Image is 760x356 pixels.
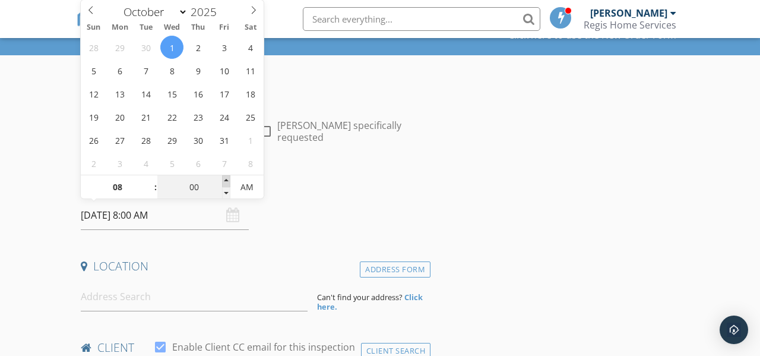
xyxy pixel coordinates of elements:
[186,59,210,82] span: October 9, 2025
[107,24,133,31] span: Mon
[186,105,210,128] span: October 23, 2025
[134,128,157,152] span: October 28, 2025
[160,82,183,105] span: October 15, 2025
[239,59,262,82] span: October 11, 2025
[213,36,236,59] span: October 3, 2025
[211,24,237,31] span: Fri
[81,282,308,311] input: Address Search
[317,292,403,303] span: Can't find your address?
[213,152,236,175] span: November 7, 2025
[82,152,105,175] span: November 2, 2025
[230,175,263,199] span: Click to toggle
[160,128,183,152] span: October 29, 2025
[82,82,105,105] span: October 12, 2025
[213,82,236,105] span: October 17, 2025
[134,105,157,128] span: October 21, 2025
[186,128,210,152] span: October 30, 2025
[82,128,105,152] span: October 26, 2025
[186,36,210,59] span: October 2, 2025
[108,152,131,175] span: November 3, 2025
[239,82,262,105] span: October 18, 2025
[186,152,210,175] span: November 6, 2025
[108,105,131,128] span: October 20, 2025
[108,59,131,82] span: October 6, 2025
[82,36,105,59] span: September 28, 2025
[584,19,676,31] div: Regis Home Services
[81,24,107,31] span: Sun
[76,16,208,41] a: SPECTORA
[154,175,157,199] span: :
[82,105,105,128] span: October 19, 2025
[81,259,426,274] h4: Location
[188,4,227,20] input: Year
[133,24,159,31] span: Tue
[720,316,748,344] div: Open Intercom Messenger
[239,152,262,175] span: November 8, 2025
[160,36,183,59] span: October 1, 2025
[82,59,105,82] span: October 5, 2025
[159,24,185,31] span: Wed
[134,36,157,59] span: September 30, 2025
[76,6,102,32] img: The Best Home Inspection Software - Spectora
[81,340,426,355] h4: client
[237,24,264,31] span: Sat
[172,341,355,353] label: Enable Client CC email for this inspection
[108,82,131,105] span: October 13, 2025
[277,119,426,143] label: [PERSON_NAME] specifically requested
[239,128,262,152] span: November 1, 2025
[185,24,211,31] span: Thu
[160,152,183,175] span: November 5, 2025
[108,128,131,152] span: October 27, 2025
[317,292,423,312] strong: Click here.
[239,36,262,59] span: October 4, 2025
[160,59,183,82] span: October 8, 2025
[134,59,157,82] span: October 7, 2025
[186,82,210,105] span: October 16, 2025
[134,82,157,105] span: October 14, 2025
[160,105,183,128] span: October 22, 2025
[590,7,667,19] div: [PERSON_NAME]
[108,36,131,59] span: September 29, 2025
[213,59,236,82] span: October 10, 2025
[508,30,676,40] a: Click here to use the New Order Form
[134,152,157,175] span: November 4, 2025
[81,201,249,230] input: Select date
[360,262,430,278] div: Address Form
[213,105,236,128] span: October 24, 2025
[239,105,262,128] span: October 25, 2025
[213,128,236,152] span: October 31, 2025
[303,7,540,31] input: Search everything...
